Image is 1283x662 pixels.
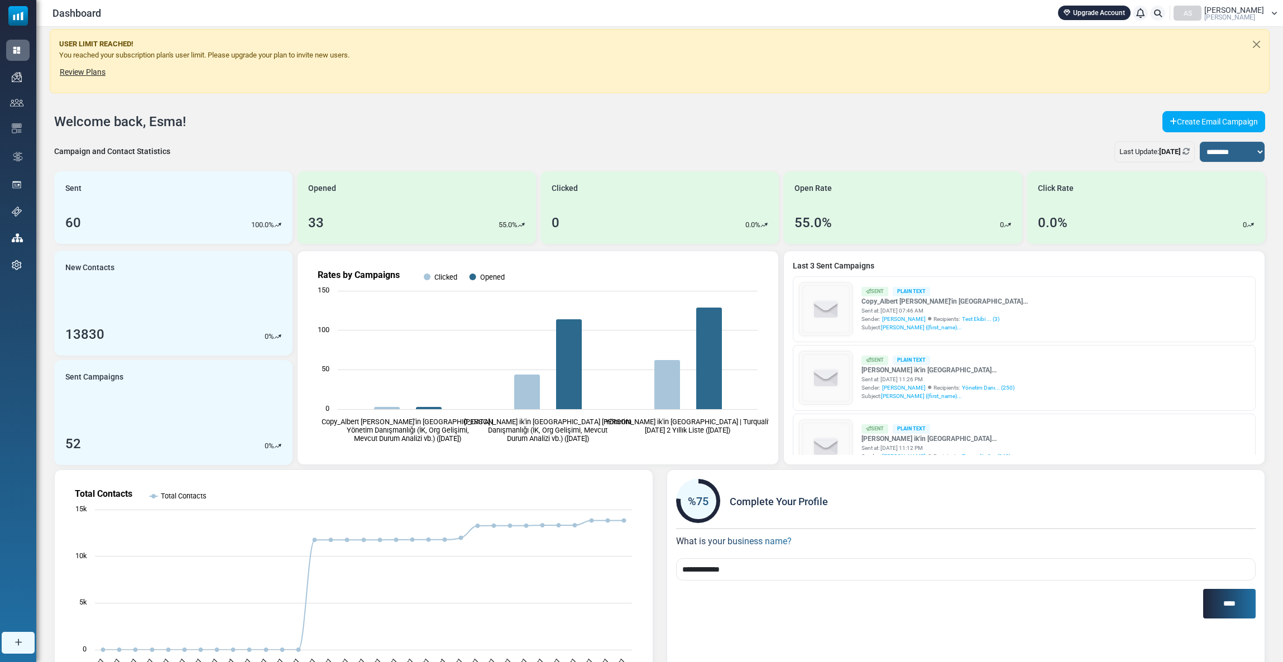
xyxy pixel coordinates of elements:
span: Sent Campaigns [65,371,123,383]
text: Total Contacts [75,488,132,499]
img: dashboard-icon-active.svg [12,45,22,55]
p: 0 [1000,219,1004,231]
a: AS [PERSON_NAME] [PERSON_NAME] [1174,6,1277,21]
img: campaigns-icon.png [12,72,22,82]
span: [PERSON_NAME] {(first_name)... [881,324,962,330]
text: [PERSON_NAME] ik'in [GEOGRAPHIC_DATA] | Turquality [DATE] 2 Yıllık Liste ([DATE]) [602,418,774,434]
text: 0 [325,404,329,412]
a: Review Plans [59,65,106,79]
p: You reached your subscription plan's user limit. Please upgrade your plan to invite new users. [59,50,1242,61]
text: Clicked [434,273,457,281]
div: Subject: [861,323,1028,332]
div: Sent [861,424,888,434]
p: 100.0% [251,219,274,231]
div: Subject: [861,392,1014,400]
div: % [265,440,281,452]
strong: USER LIMIT REACHED! [59,40,133,48]
span: [PERSON_NAME] {(first_name)... [881,393,962,399]
text: 5k [79,598,87,606]
a: [PERSON_NAME] ik'in [GEOGRAPHIC_DATA]... [861,365,1014,375]
a: Create Email Campaign [1162,111,1265,132]
text: [PERSON_NAME] ik'in [GEOGRAPHIC_DATA] | Yönetim Danışmanlığı (İK, Org Gelişimi, Mevcut Durum Anal... [464,418,631,443]
text: 100 [318,325,329,334]
text: Total Contacts [161,492,207,500]
a: Refresh Stats [1183,147,1190,156]
span: [PERSON_NAME] [882,383,926,392]
div: Sent [861,356,888,365]
div: 0.0% [1038,213,1067,233]
span: Open Rate [794,183,832,194]
span: Opened [308,183,336,194]
span: [PERSON_NAME] [1204,6,1264,14]
div: % [265,331,281,342]
img: mailsoftly_icon_blue_white.svg [8,6,28,26]
div: 55.0% [794,213,832,233]
img: contacts-icon.svg [10,99,23,107]
button: Close [1244,30,1269,59]
p: 0.0% [745,219,760,231]
div: Sender: Recipients: [861,315,1028,323]
p: 0 [1243,219,1247,231]
a: [PERSON_NAME] ik'in [GEOGRAPHIC_DATA]... [861,434,1011,444]
text: 10k [75,551,87,560]
div: 33 [308,213,324,233]
div: 60 [65,213,81,233]
label: What is your business name? [676,529,792,548]
span: Click Rate [1038,183,1074,194]
span: Dashboard [52,6,101,21]
span: [PERSON_NAME] [1204,14,1255,21]
a: Last 3 Sent Campaigns [793,260,1256,272]
div: Sender: Recipients: [861,383,1014,392]
img: empty-draft-icon2.svg [800,352,852,404]
div: AS [1174,6,1201,21]
img: settings-icon.svg [12,260,22,270]
img: workflow.svg [12,150,24,163]
div: Sent at: [DATE] 11:12 PM [861,444,1011,452]
div: Plain Text [893,424,930,434]
text: Copy_Albert [PERSON_NAME]'in [GEOGRAPHIC_DATA] | Yönetim Danışmanlığı (İK, Org Gelişimi, Mevcut D... [322,418,494,443]
svg: Rates by Campaigns [307,260,769,455]
img: empty-draft-icon2.svg [800,421,852,473]
text: 50 [322,364,329,373]
p: 0 [265,331,269,342]
p: 0 [265,440,269,452]
span: Sent [65,183,82,194]
a: New Contacts 13830 0% [54,251,293,356]
div: Last Update: [1114,141,1195,162]
div: Plain Text [893,356,930,365]
div: %75 [676,493,720,510]
div: 52 [65,434,81,454]
text: 0 [83,645,87,653]
div: 13830 [65,324,104,344]
img: support-icon.svg [12,207,22,217]
span: [PERSON_NAME] [882,315,926,323]
a: Upgrade Account [1058,6,1131,20]
span: [PERSON_NAME] [882,452,926,460]
div: Sent at: [DATE] 11:26 PM [861,375,1014,383]
div: Plain Text [893,287,930,296]
div: Sent [861,287,888,296]
text: 150 [318,286,329,294]
img: empty-draft-icon2.svg [800,284,852,335]
span: New Contacts [65,262,114,274]
a: Copy_Albert [PERSON_NAME]'in [GEOGRAPHIC_DATA]... [861,296,1028,306]
text: Rates by Campaigns [318,270,400,280]
text: Opened [480,273,505,281]
p: 55.0% [499,219,518,231]
a: Turquality 0... (243) [962,452,1011,460]
b: [DATE] [1159,147,1181,156]
img: landing_pages.svg [12,180,22,190]
div: Sent at: [DATE] 07:46 AM [861,306,1028,315]
text: 15k [75,505,87,513]
h4: Welcome back, Esma! [54,114,186,130]
div: Campaign and Contact Statistics [54,146,170,157]
span: Clicked [552,183,578,194]
div: Complete Your Profile [676,479,1256,524]
img: email-templates-icon.svg [12,123,22,133]
a: Test Ekibi ... (3) [962,315,999,323]
div: 0 [552,213,559,233]
a: Yönetim Danı... (250) [962,383,1014,392]
div: Sender: Recipients: [861,452,1011,460]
